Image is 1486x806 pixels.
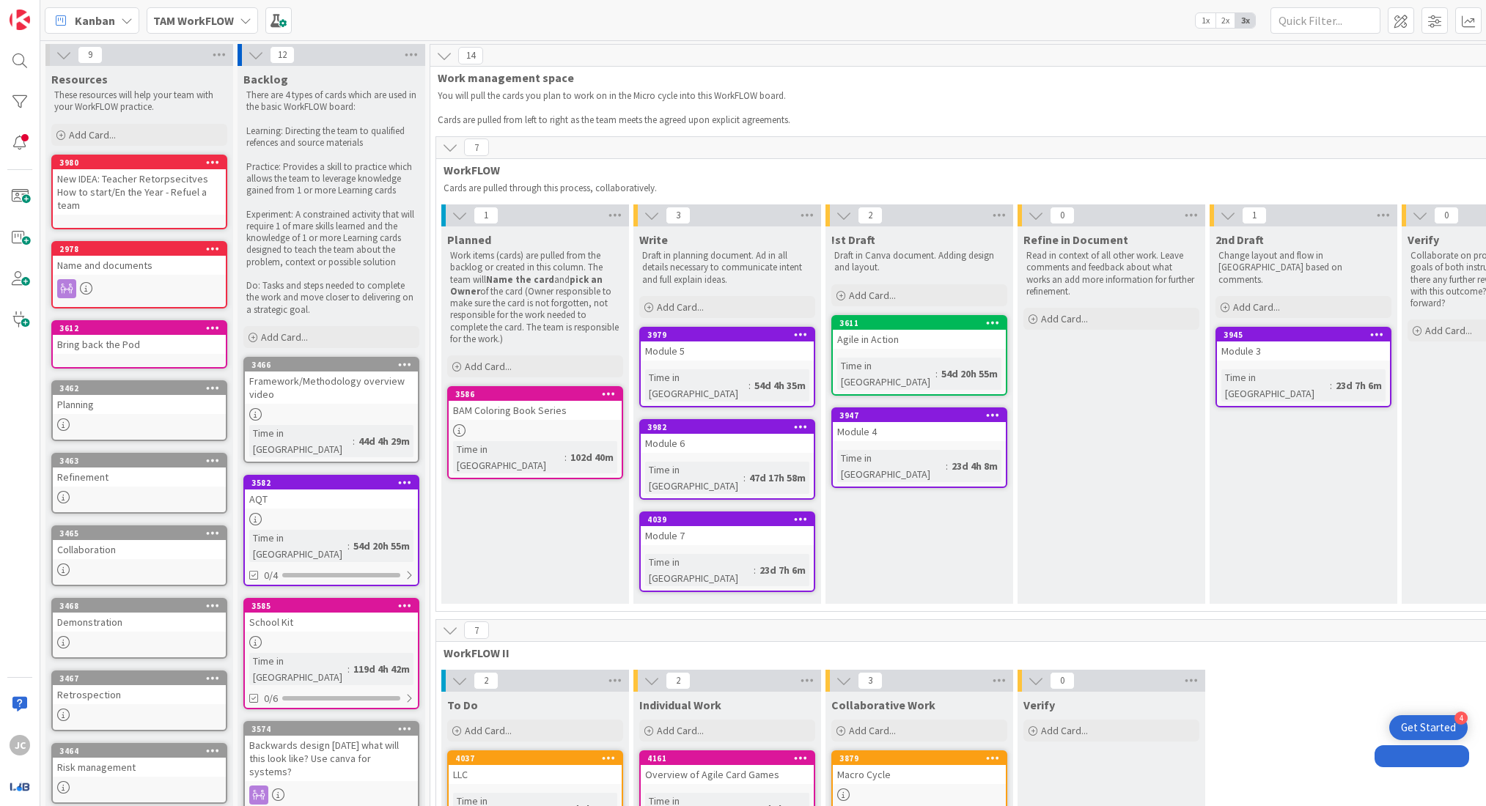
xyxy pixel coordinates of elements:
[245,722,418,781] div: 3574Backwards design [DATE] what will this look like? Use canva for systems?
[450,273,605,297] strong: pick an Owner
[567,449,617,465] div: 102d 40m
[639,511,815,592] a: 4039Module 7Time in [GEOGRAPHIC_DATA]:23d 7h 6m
[251,724,418,734] div: 3574
[831,315,1007,396] a: 3611Agile in ActionTime in [GEOGRAPHIC_DATA]:54d 20h 55m
[831,698,935,712] span: Collaborative Work
[246,209,416,268] p: Experiment: A constrained activity that will require 1 of mare skills learned and the knowledge o...
[641,328,814,341] div: 3979
[51,453,227,514] a: 3463Refinement
[746,470,809,486] div: 47d 17h 58m
[53,744,226,777] div: 3464Risk management
[53,243,226,275] div: 2978Name and documents
[1330,377,1332,393] span: :
[858,207,883,224] span: 2
[53,169,226,215] div: New IDEA: Teacher Retorpsecitves How to start/En the Year - Refuel a team
[245,736,418,781] div: Backwards design [DATE] what will this look like? Use canva for systems?
[10,735,30,755] div: JC
[243,72,288,86] span: Backlog
[449,401,622,420] div: BAM Coloring Book Series
[1425,324,1472,337] span: Add Card...
[464,138,489,156] span: 7
[833,752,1006,784] div: 3879Macro Cycle
[455,389,622,399] div: 3586
[453,441,564,473] div: Time in [GEOGRAPHIC_DATA]
[1434,207,1459,224] span: 0
[639,327,815,407] a: 3979Module 5Time in [GEOGRAPHIC_DATA]:54d 4h 35m
[59,323,226,333] div: 3612
[53,395,226,414] div: Planning
[645,462,743,494] div: Time in [GEOGRAPHIC_DATA]
[353,433,355,449] span: :
[51,155,227,229] a: 3980New IDEA: Teacher Retorpsecitves How to start/En the Year - Refuel a team
[831,407,1007,488] a: 3947Module 4Time in [GEOGRAPHIC_DATA]:23d 4h 8m
[1408,232,1439,247] span: Verify
[53,672,226,685] div: 3467
[647,422,814,432] div: 3982
[447,386,623,479] a: 3586BAM Coloring Book SeriesTime in [GEOGRAPHIC_DATA]:102d 40m
[53,672,226,704] div: 3467Retrospection
[245,722,418,736] div: 3574
[1217,328,1390,361] div: 3945Module 3
[756,562,809,578] div: 23d 7h 6m
[1235,13,1255,28] span: 3x
[54,89,224,114] p: These resources will help your team with your WorkFLOW practice.
[645,369,748,402] div: Time in [GEOGRAPHIC_DATA]
[833,330,1006,349] div: Agile in Action
[641,513,814,526] div: 4039
[458,47,483,64] span: 14
[834,250,1004,274] p: Draft in Canva document. Adding design and layout.
[938,366,1001,382] div: 54d 20h 55m
[641,328,814,361] div: 3979Module 5
[486,273,554,286] strong: Name the card
[743,470,746,486] span: :
[645,554,754,586] div: Time in [GEOGRAPHIC_DATA]
[641,752,814,784] div: 4161Overview of Agile Card Games
[245,613,418,632] div: School Kit
[657,300,704,314] span: Add Card...
[474,207,499,224] span: 1
[833,409,1006,422] div: 3947
[59,528,226,539] div: 3465
[59,601,226,611] div: 3468
[243,598,419,709] a: 3585School KitTime in [GEOGRAPHIC_DATA]:119d 4h 42m0/6
[53,540,226,559] div: Collaboration
[53,527,226,559] div: 3465Collaboration
[53,156,226,215] div: 3980New IDEA: Teacher Retorpsecitves How to start/En the Year - Refuel a team
[53,613,226,632] div: Demonstration
[1221,369,1330,402] div: Time in [GEOGRAPHIC_DATA]
[59,158,226,168] div: 3980
[1023,232,1128,247] span: Refine in Document
[639,232,668,247] span: Write
[264,568,278,583] span: 0/4
[1041,724,1088,737] span: Add Card...
[53,467,226,487] div: Refinement
[355,433,413,449] div: 44d 4h 29m
[833,317,1006,330] div: 3611
[53,527,226,540] div: 3465
[1218,250,1388,286] p: Change layout and flow in [GEOGRAPHIC_DATA] based on comments.
[849,724,896,737] span: Add Card...
[69,128,116,141] span: Add Card...
[264,691,278,706] span: 0/6
[53,322,226,354] div: 3612Bring back the Pod
[153,13,234,28] b: TAM WorkFLOW
[51,72,108,86] span: Resources
[564,449,567,465] span: :
[833,317,1006,349] div: 3611Agile in Action
[647,514,814,525] div: 4039
[246,89,416,114] p: There are 4 types of cards which are used in the basic WorkFLOW board:
[347,538,350,554] span: :
[251,601,418,611] div: 3585
[449,388,622,420] div: 3586BAM Coloring Book Series
[641,765,814,784] div: Overview of Agile Card Games
[1217,328,1390,341] div: 3945
[948,458,1001,474] div: 23d 4h 8m
[51,525,227,586] a: 3465Collaboration
[1023,698,1055,712] span: Verify
[642,250,812,286] p: Draft in planning document. Ad in all details necessary to communicate intent and full explain id...
[245,358,418,371] div: 3466
[246,125,416,149] p: Learning: Directing the team to qualified refences and source materials
[59,673,226,684] div: 3467
[53,322,226,335] div: 3612
[833,422,1006,441] div: Module 4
